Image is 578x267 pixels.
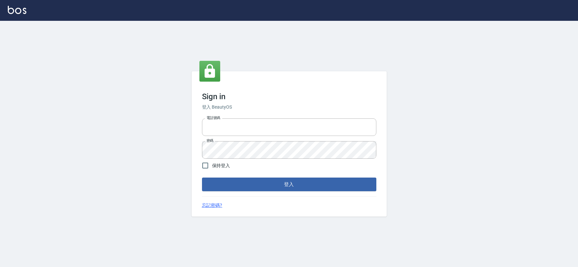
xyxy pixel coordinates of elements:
label: 電話號碼 [207,115,220,120]
span: 保持登入 [212,162,230,169]
button: 登入 [202,178,376,191]
label: 密碼 [207,138,213,143]
img: Logo [8,6,26,14]
h3: Sign in [202,92,376,101]
h6: 登入 BeautyOS [202,104,376,111]
a: 忘記密碼? [202,202,222,209]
